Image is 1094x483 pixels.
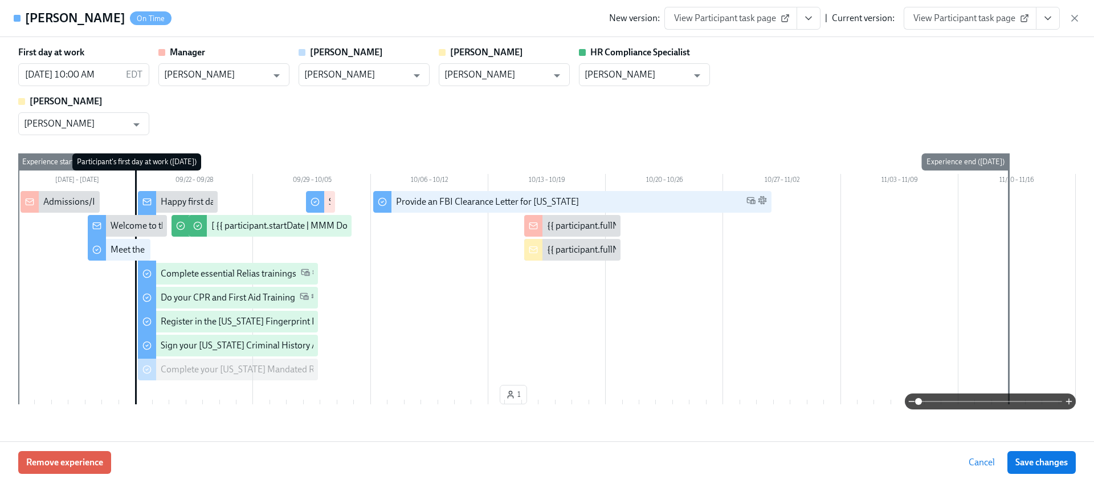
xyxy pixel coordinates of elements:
[758,196,767,209] span: Slack
[161,339,344,352] div: Sign your [US_STATE] Criminal History Affidavit
[1036,7,1060,30] button: View task page
[170,47,205,58] strong: Manager
[25,10,125,27] h4: [PERSON_NAME]
[922,153,1009,171] div: Experience end ([DATE])
[329,196,522,208] div: Submit and sign your [US_STATE] Disclosure form
[1015,457,1068,468] span: Save changes
[161,363,378,376] div: Complete your [US_STATE] Mandated Reporter Training
[832,12,895,25] div: Current version:
[300,291,309,305] span: Work Email
[268,67,285,84] button: Open
[746,196,756,209] span: Work Email
[128,116,145,133] button: Open
[30,96,103,107] strong: [PERSON_NAME]
[723,174,840,189] div: 10/27 – 11/02
[958,174,1076,189] div: 11/10 – 11/16
[211,220,545,232] div: [ {{ participant.startDate | MMM Do }} Cohort] Confirm when cleared to conduct BPSes
[500,385,527,404] button: 1
[688,67,706,84] button: Open
[136,174,253,189] div: 09/22 – 09/28
[18,153,107,171] div: Experience start ([DATE])
[26,457,103,468] span: Remove experience
[548,67,566,84] button: Open
[506,389,521,400] span: 1
[488,174,606,189] div: 10/13 – 10/19
[664,7,797,30] a: View Participant task page
[18,174,136,189] div: [DATE] – [DATE]
[312,267,321,281] span: Slack
[111,243,169,256] div: Meet the team!
[396,196,579,208] div: Provide an FBI Clearance Letter for [US_STATE]
[408,67,426,84] button: Open
[961,451,1003,474] button: Cancel
[606,174,723,189] div: 10/20 – 10/26
[161,315,336,328] div: Register in the [US_STATE] Fingerprint Portal
[841,174,958,189] div: 11/03 – 11/09
[161,267,296,280] div: Complete essential Relias trainings
[371,174,488,189] div: 10/06 – 10/12
[1007,451,1076,474] button: Save changes
[43,196,215,208] div: Admissions/Intake New Hire cleared to start
[253,174,370,189] div: 09/29 – 10/05
[72,153,201,171] div: Participant's first day at work ([DATE])
[904,7,1036,30] a: View Participant task page
[18,46,84,59] label: First day at work
[913,13,1027,24] span: View Participant task page
[609,12,660,25] div: New version:
[969,457,995,468] span: Cancel
[111,220,253,232] div: Welcome to the Charlie Health team!
[311,291,320,305] span: Slack
[310,47,383,58] strong: [PERSON_NAME]
[126,68,142,81] p: EDT
[590,47,690,58] strong: HR Compliance Specialist
[161,196,222,208] div: Happy first day!
[825,12,827,25] div: |
[674,13,787,24] span: View Participant task page
[797,7,820,30] button: View task page
[301,267,310,281] span: Work Email
[161,291,295,304] div: Do your CPR and First Aid Training
[18,451,111,474] button: Remove experience
[547,243,717,256] div: {{ participant.fullName }} Check-Out update
[450,47,523,58] strong: [PERSON_NAME]
[130,14,172,23] span: On Time
[547,220,717,232] div: {{ participant.fullName }} Check-Out update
